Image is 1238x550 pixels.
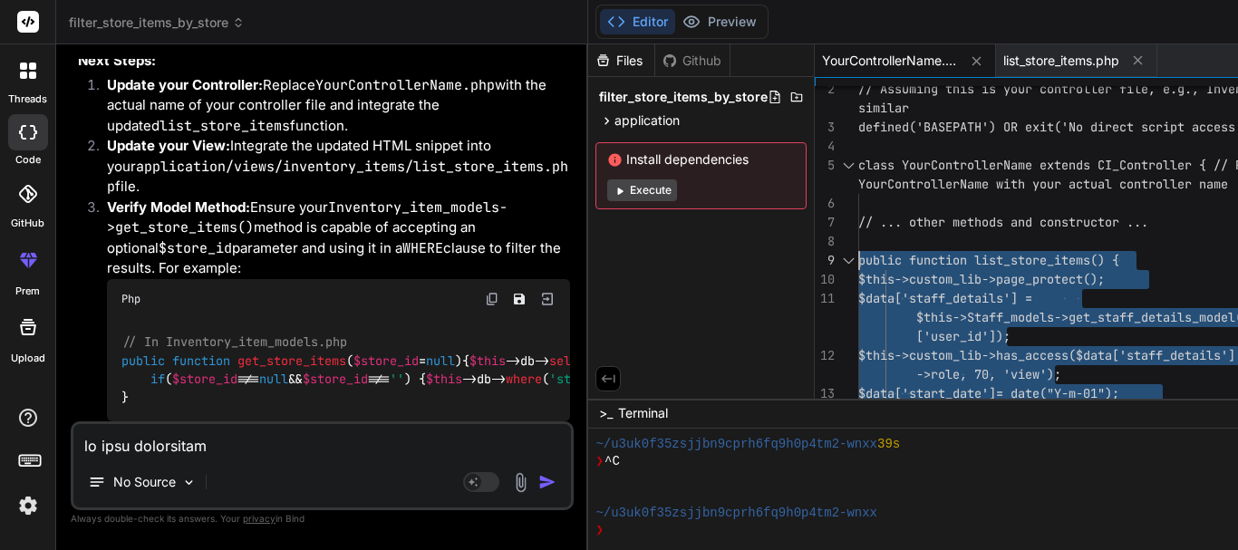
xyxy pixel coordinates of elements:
[121,352,165,369] span: public
[122,334,347,351] span: // In Inventory_item_models.php
[916,328,1011,344] span: ['user_id']);
[837,156,860,175] div: Click to collapse the range.
[107,158,568,197] code: application/views/inventory_items/list_store_items.php
[858,214,1148,230] span: // ... other methods and constructor ...
[858,100,909,116] span: similar
[11,216,44,231] label: GitHub
[107,75,570,137] p: Replace with the actual name of your controller file and integrate the updated function.
[858,271,1105,287] span: $this->custom_lib->page_protect();
[815,384,835,403] div: 13
[607,150,795,169] span: Install dependencies
[549,371,622,387] span: 'store_id'
[11,351,45,366] label: Upload
[916,366,1061,382] span: ->role, 70, 'view');
[1163,347,1235,363] span: _details']
[858,385,1119,401] span: $data['start_date']= date("Y-m-01");
[595,505,877,522] span: ~/u3uk0f35zsjjbn9cprh6fq9h0p4tm2-wnxx
[675,9,764,34] button: Preview
[815,251,835,270] div: 9
[549,352,593,369] span: select
[655,52,730,70] div: Github
[815,346,835,365] div: 12
[599,88,768,106] span: filter_store_items_by_store
[822,52,958,70] span: YourControllerName.php
[426,352,455,369] span: null
[237,352,346,369] span: get_store_items
[150,371,165,387] span: if
[815,232,835,251] div: 8
[614,111,680,130] span: application
[121,292,140,306] span: Php
[243,513,276,524] span: privacy
[618,404,668,422] span: Terminal
[353,352,455,369] span: =
[107,76,263,93] strong: Update your Controller:
[1003,52,1119,70] span: list_store_items.php
[858,119,1221,135] span: defined('BASEPATH') OR exit('No direct script acce
[469,352,506,369] span: $this
[595,453,604,470] span: ❯
[172,352,230,369] span: function
[107,198,250,216] strong: Verify Model Method:
[815,137,835,156] div: 4
[172,371,237,387] span: $store_id
[815,156,835,175] div: 5
[858,347,1163,363] span: $this->custom_lib->has_access($data['staff
[402,239,443,257] code: WHERE
[113,473,176,491] p: No Source
[353,352,419,369] span: $store_id
[160,117,290,135] code: list_store_items
[815,118,835,137] div: 3
[315,76,495,94] code: YourControllerName.php
[172,352,462,369] span: ( )
[107,136,570,198] p: Integrate the updated HTML snippet into your file.
[815,213,835,232] div: 7
[107,198,570,279] p: Ensure your method is capable of accepting an optional parameter and using it in a clause to filt...
[507,286,532,312] button: Save file
[539,291,556,307] img: Open in Browser
[595,522,604,539] span: ❯
[599,404,613,422] span: >_
[69,14,245,32] span: filter_store_items_by_store
[858,252,1119,268] span: public function list_store_items() {
[390,371,404,387] span: ''
[607,179,677,201] button: Execute
[426,371,462,387] span: $this
[815,289,835,308] div: 11
[8,92,47,107] label: threads
[1221,176,1228,192] span: e
[107,137,230,154] strong: Update your View:
[877,436,900,453] span: 39s
[858,290,1032,306] span: $data['staff_details'] =
[78,52,156,69] strong: Next Steps:
[303,371,368,387] span: $store_id
[815,270,835,289] div: 10
[604,453,620,470] span: ^C
[858,157,1221,173] span: class YourControllerName extends CI_Controller { /
[595,436,877,453] span: ~/u3uk0f35zsjjbn9cprh6fq9h0p4tm2-wnxx
[506,371,542,387] span: where
[837,251,860,270] div: Click to collapse the range.
[510,472,531,493] img: attachment
[600,9,675,34] button: Editor
[485,292,499,306] img: copy
[13,490,44,521] img: settings
[538,473,556,491] img: icon
[71,510,574,527] p: Always double-check its answers. Your in Bind
[259,371,288,387] span: null
[588,52,654,70] div: Files
[858,176,1221,192] span: YourControllerName with your actual controller nam
[15,284,40,299] label: prem
[181,475,197,490] img: Pick Models
[15,152,41,168] label: code
[815,194,835,213] div: 6
[159,239,232,257] code: $store_id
